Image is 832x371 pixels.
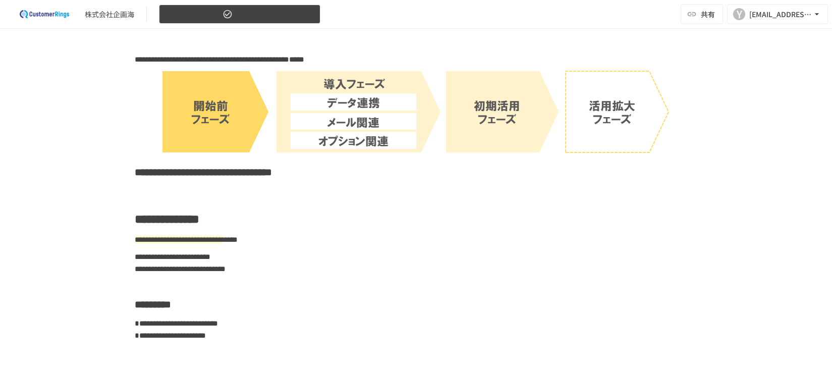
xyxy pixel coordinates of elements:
button: 1.開始前フェーズ [159,5,320,24]
button: Y[EMAIL_ADDRESS][PERSON_NAME][DOMAIN_NAME] [727,4,828,24]
span: 1.開始前フェーズ [165,8,220,21]
div: Y [733,8,745,20]
button: 共有 [681,4,723,24]
div: 株式会社企画海 [85,9,134,20]
img: HuZJjbhSrrFT9irDfHBSKazoOuDg173NdvyznjxiWF0 [162,71,670,155]
span: 共有 [701,9,715,20]
img: 2eEvPB0nRDFhy0583kMjGN2Zv6C2P7ZKCFl8C3CzR0M [12,6,77,22]
div: [EMAIL_ADDRESS][PERSON_NAME][DOMAIN_NAME] [749,8,812,21]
